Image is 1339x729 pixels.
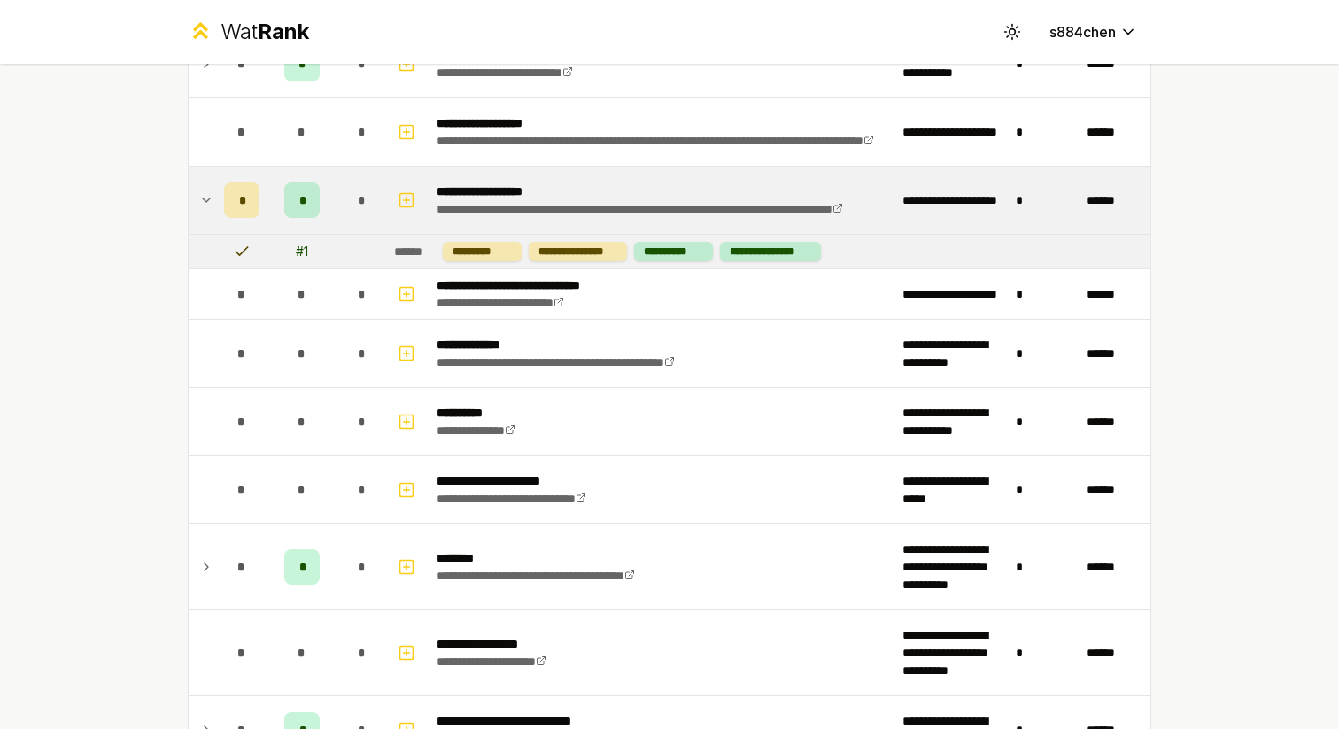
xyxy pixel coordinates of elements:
span: s884chen [1049,21,1116,43]
a: WatRank [188,18,309,46]
button: s884chen [1035,16,1151,48]
span: Rank [258,19,309,44]
div: # 1 [296,243,308,260]
div: Wat [221,18,309,46]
